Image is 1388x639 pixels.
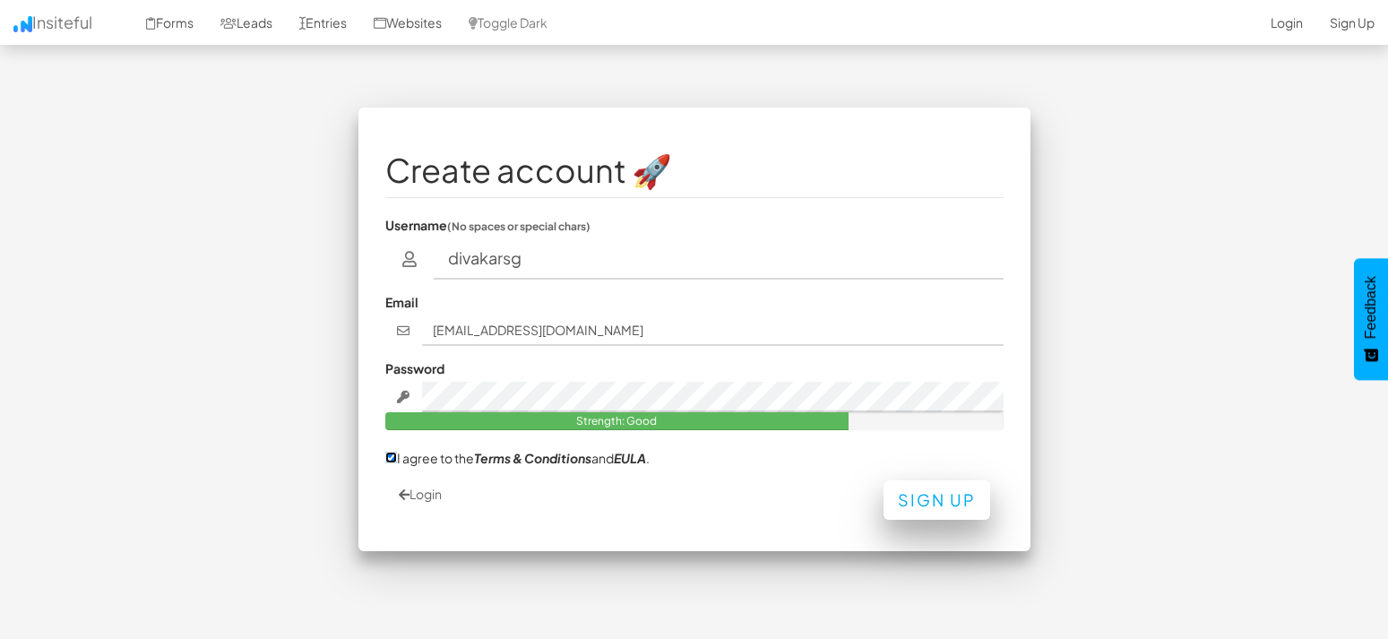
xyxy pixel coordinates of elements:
[399,486,442,502] a: Login
[385,359,444,377] label: Password
[385,152,1004,188] h1: Create account 🚀
[474,450,591,466] a: Terms & Conditions
[447,220,591,233] small: (No spaces or special chars)
[13,16,32,32] img: icon.png
[385,412,849,430] div: Strength: Good
[884,480,990,520] button: Sign Up
[385,448,650,467] label: I agree to the and .
[385,293,418,311] label: Email
[422,315,1004,346] input: john@doe.com
[614,450,646,466] a: EULA
[1363,276,1379,339] span: Feedback
[385,216,591,234] label: Username
[434,238,1004,280] input: username
[385,452,397,463] input: I agree to theTerms & ConditionsandEULA.
[1354,258,1388,380] button: Feedback - Show survey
